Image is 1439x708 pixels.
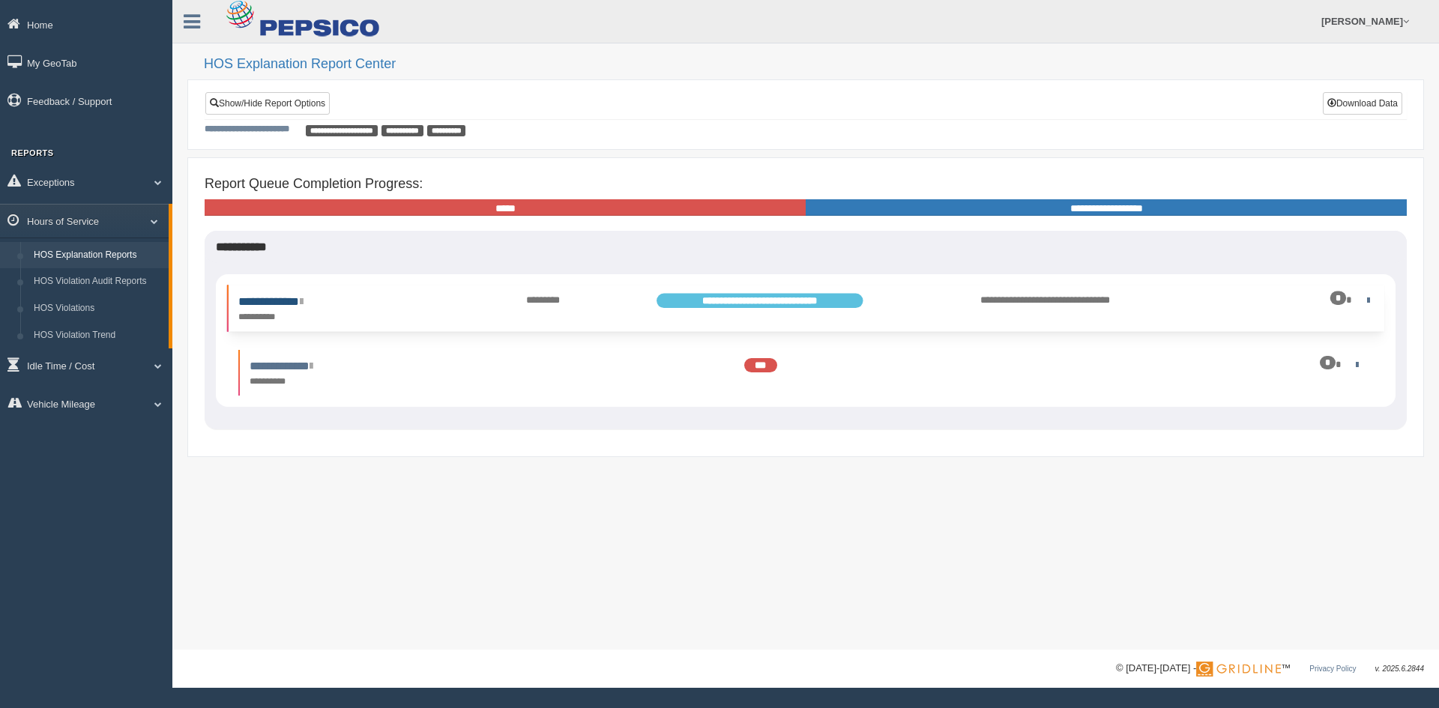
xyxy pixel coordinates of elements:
[238,350,1373,396] li: Expand
[1323,92,1402,115] button: Download Data
[1116,661,1424,677] div: © [DATE]-[DATE] - ™
[204,57,1424,72] h2: HOS Explanation Report Center
[205,177,1407,192] h4: Report Queue Completion Progress:
[1375,665,1424,673] span: v. 2025.6.2844
[27,242,169,269] a: HOS Explanation Reports
[27,268,169,295] a: HOS Violation Audit Reports
[27,322,169,349] a: HOS Violation Trend
[227,285,1384,332] li: Expand
[1196,662,1281,677] img: Gridline
[27,295,169,322] a: HOS Violations
[205,92,330,115] a: Show/Hide Report Options
[1309,665,1356,673] a: Privacy Policy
